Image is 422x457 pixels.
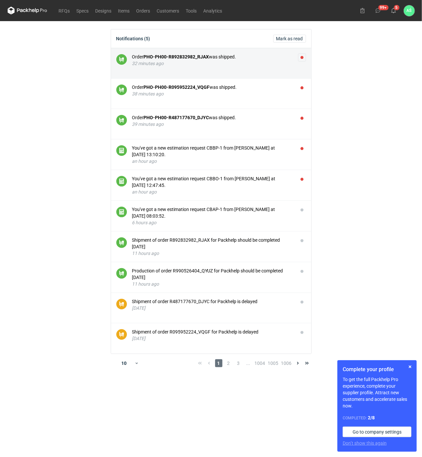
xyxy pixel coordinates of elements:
a: RFQs [56,7,73,15]
p: To get the full Packhelp Pro experience, complete your supplier profile. Attract new customers an... [343,376,411,409]
button: Mark as read [273,35,306,43]
div: 38 minutes ago [132,90,293,97]
strong: PHO-PH00-R892832982_RJAX [144,54,209,59]
div: Notifications (5) [116,36,150,41]
button: You've got a new estimation request CBBP-1 from [PERSON_NAME] at [DATE] 13:10:20.an hour ago [132,145,293,164]
button: Shipment of order R487177670_DJYC for Packhelp is delayed[DATE] [132,298,293,311]
button: Shipment of order R892832982_RJAX for Packhelp should be completed [DATE]11 hours ago [132,237,293,257]
div: 11 hours ago [132,281,293,287]
strong: PHO-PH00-R487177670_DJYC [144,115,209,120]
div: 11 hours ago [132,250,293,257]
button: AŚ [404,5,415,16]
span: ... [245,359,252,367]
div: Order was shipped. [132,114,293,121]
a: Analytics [200,7,226,15]
div: You've got a new estimation request CBBP-1 from [PERSON_NAME] at [DATE] 13:10:20. [132,145,293,158]
div: Shipment of order R095952224_VQGF for Packhelp is delayed [132,329,293,335]
div: Production of order R990526404_QYUZ for Packhelp should be completed [DATE] [132,267,293,281]
div: Order was shipped. [132,84,293,90]
a: Tools [183,7,200,15]
div: Shipment of order R487177670_DJYC for Packhelp is delayed [132,298,293,305]
a: Customers [154,7,183,15]
div: Order was shipped. [132,53,293,60]
div: an hour ago [132,189,293,195]
div: Adrian Świerżewski [404,5,415,16]
a: Go to company settings [343,427,411,437]
span: 1 [215,359,222,367]
span: Mark as read [276,36,303,41]
div: Shipment of order R892832982_RJAX for Packhelp should be completed [DATE] [132,237,293,250]
span: 1004 [255,359,265,367]
div: 10 [113,359,135,368]
button: Don’t show this again [343,440,387,446]
span: 2 [225,359,232,367]
button: Skip for now [406,363,414,371]
h1: Complete your profile [343,366,411,373]
div: [DATE] [132,305,293,311]
span: 1005 [268,359,279,367]
svg: Packhelp Pro [8,7,47,15]
div: You've got a new estimation request CBAP-1 from [PERSON_NAME] at [DATE] 08:03:52. [132,206,293,219]
div: 39 minutes ago [132,121,293,127]
a: Items [115,7,133,15]
strong: PHO-PH00-R095952224_VQGF [144,85,210,90]
a: Specs [73,7,92,15]
button: Shipment of order R095952224_VQGF for Packhelp is delayed[DATE] [132,329,293,342]
span: 1006 [281,359,292,367]
button: OrderPHO-PH00-R487177670_DJYCwas shipped.39 minutes ago [132,114,293,127]
button: You've got a new estimation request CBAP-1 from [PERSON_NAME] at [DATE] 08:03:52.6 hours ago [132,206,293,226]
button: You've got a new estimation request CBBO-1 from [PERSON_NAME] at [DATE] 12:47:45.an hour ago [132,175,293,195]
div: 32 minutes ago [132,60,293,67]
div: Completed: [343,414,411,421]
a: Designs [92,7,115,15]
div: 6 hours ago [132,219,293,226]
button: OrderPHO-PH00-R892832982_RJAXwas shipped.32 minutes ago [132,53,293,67]
div: [DATE] [132,335,293,342]
div: You've got a new estimation request CBBO-1 from [PERSON_NAME] at [DATE] 12:47:45. [132,175,293,189]
button: 5 [388,5,399,16]
div: an hour ago [132,158,293,164]
button: OrderPHO-PH00-R095952224_VQGFwas shipped.38 minutes ago [132,84,293,97]
span: 3 [235,359,242,367]
button: 99+ [373,5,383,16]
button: Production of order R990526404_QYUZ for Packhelp should be completed [DATE]11 hours ago [132,267,293,287]
a: Orders [133,7,154,15]
strong: 2 / 8 [368,415,375,420]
